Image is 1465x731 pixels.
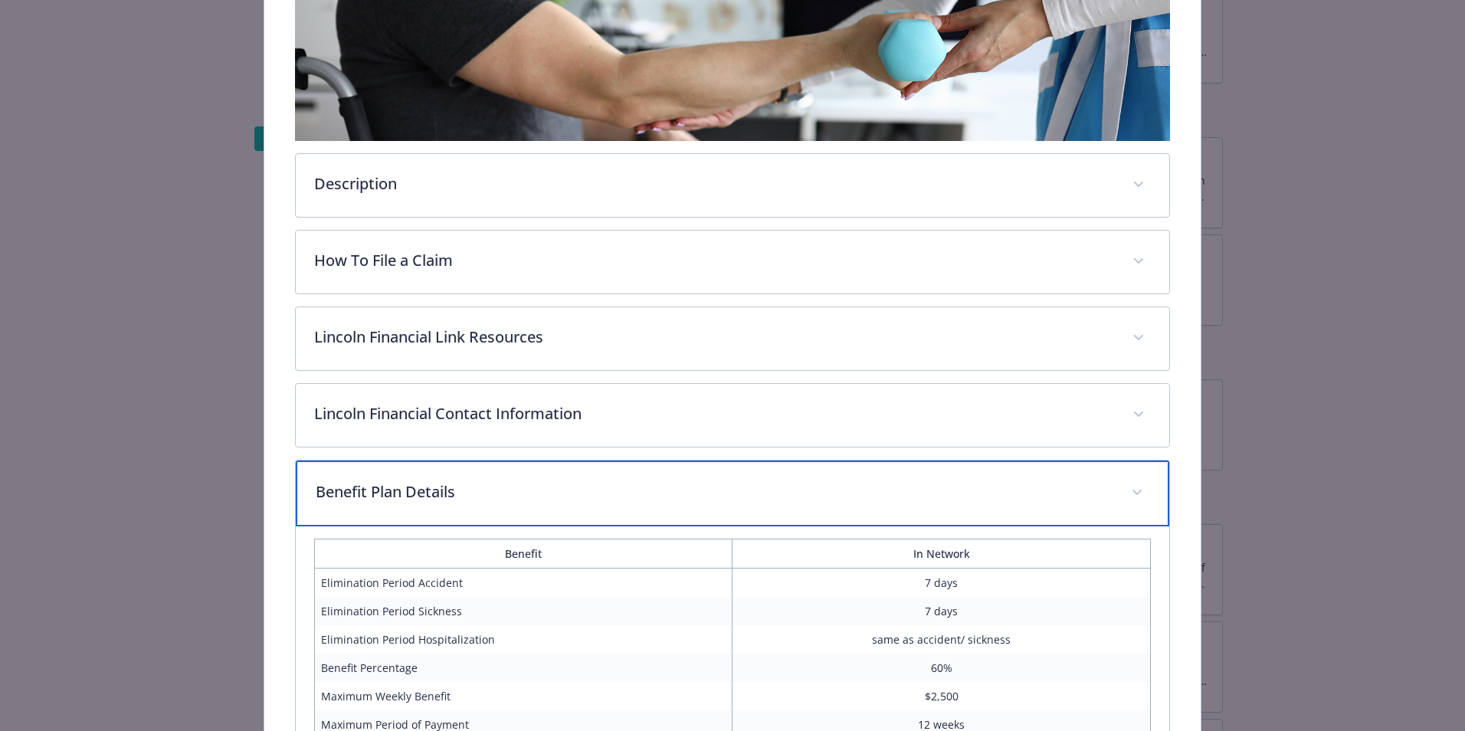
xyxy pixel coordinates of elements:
p: Lincoln Financial Contact Information [314,402,1114,425]
p: Benefit Plan Details [316,480,1113,503]
p: Lincoln Financial Link Resources [314,326,1114,349]
td: Elimination Period Hospitalization [315,625,732,654]
div: Description [296,154,1169,217]
div: Benefit Plan Details [296,461,1169,526]
td: 7 days [732,568,1150,597]
td: Elimination Period Sickness [315,597,732,625]
td: Elimination Period Accident [315,568,732,597]
p: Description [314,172,1114,195]
td: Maximum Weekly Benefit [315,682,732,710]
td: Benefit Percentage [315,654,732,682]
div: Lincoln Financial Link Resources [296,307,1169,370]
th: Benefit [315,539,732,568]
td: 7 days [732,597,1150,625]
td: $2,500 [732,682,1150,710]
td: same as accident/ sickness [732,625,1150,654]
div: How To File a Claim [296,231,1169,293]
th: In Network [732,539,1150,568]
td: 60% [732,654,1150,682]
div: Lincoln Financial Contact Information [296,384,1169,447]
p: How To File a Claim [314,249,1114,272]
